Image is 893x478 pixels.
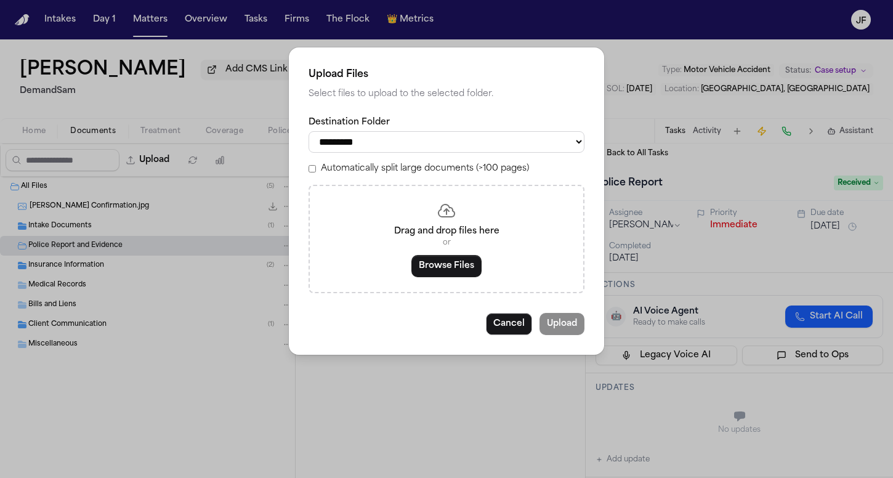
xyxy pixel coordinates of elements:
[325,225,568,238] p: Drag and drop files here
[309,67,584,82] h2: Upload Files
[325,238,568,248] p: or
[411,255,482,277] button: Browse Files
[309,116,584,129] label: Destination Folder
[321,163,529,175] label: Automatically split large documents (>100 pages)
[309,87,584,102] p: Select files to upload to the selected folder.
[486,313,532,335] button: Cancel
[539,313,584,335] button: Upload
